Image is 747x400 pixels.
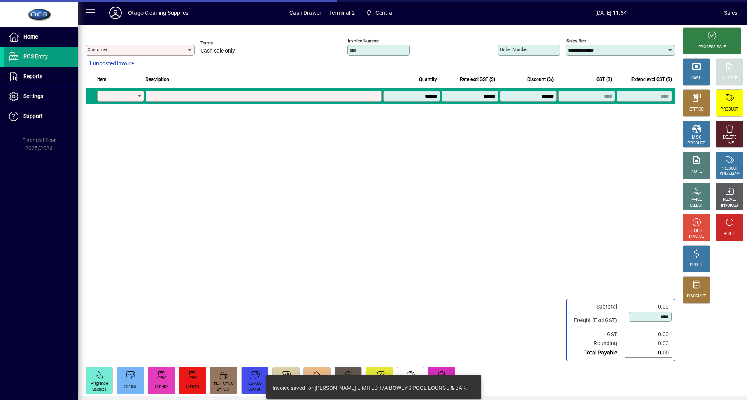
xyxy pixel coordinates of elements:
span: Central [363,6,397,20]
mat-label: Order number [500,47,528,52]
span: Extend excl GST ($) [631,75,672,84]
div: LINE [726,140,733,146]
span: Terms [200,40,247,46]
td: GST [570,330,625,339]
a: Settings [4,87,78,106]
span: Discount (%) [527,75,554,84]
div: CS1421 [186,384,199,390]
div: CASH [691,75,701,81]
span: Cash sale only [200,48,235,54]
span: Settings [23,93,43,99]
div: DELETE [723,135,736,140]
div: JUMBO [248,387,262,393]
button: 1 unposted invoice [86,57,137,71]
td: Subtotal [570,302,625,311]
td: Total Payable [570,348,625,358]
div: CS7006 [248,381,261,387]
td: 0.00 [625,339,672,348]
div: INVOICE [689,234,703,240]
div: Otago Cleaning Supplies [128,7,188,19]
div: PROCESS SALE [698,44,726,50]
span: POS Entry [23,53,48,60]
div: Invoice saved for [PERSON_NAME] LIMITED T/A BOWEY'S POOL LOUNGE & BAR. [272,384,467,392]
a: Reports [4,67,78,86]
mat-label: Customer [88,47,107,52]
mat-label: Invoice number [348,38,379,44]
div: CS1055 [124,384,137,390]
td: 0.00 [625,302,672,311]
div: MISC [692,135,701,140]
a: Home [4,27,78,47]
a: Support [4,107,78,126]
div: Sales [724,7,737,19]
div: PRICE [691,197,702,203]
span: 1 unposted invoice [89,60,134,68]
div: PRODUCT [721,166,738,172]
div: Fragrance [91,381,108,387]
div: NOTE [691,169,701,175]
div: CS1402 [155,384,168,390]
div: DISCOUNT [687,293,706,299]
td: Freight (Excl GST) [570,311,625,330]
div: INVOICES [721,203,738,209]
span: Reports [23,73,42,79]
button: Profile [103,6,128,20]
td: 0.00 [625,348,672,358]
span: Description [146,75,169,84]
span: Cash Drawer [289,7,321,19]
span: [DATE] 11:54 [498,7,724,19]
div: PROFIT [690,262,703,268]
div: EFTPOS [689,107,704,112]
span: Item [97,75,107,84]
mat-label: Sales rep [566,38,586,44]
div: PRODUCT [687,140,705,146]
div: SELECT [690,203,703,209]
div: RESET [724,231,735,237]
div: HOLD [691,228,701,234]
div: SUMMARY [720,172,739,177]
span: Central [375,7,393,19]
div: CHARGE [722,75,737,81]
div: RECALL [723,197,736,203]
span: Quantity [419,75,437,84]
div: Sachets [92,387,106,393]
div: PRODUCT [721,107,738,112]
span: Rate excl GST ($) [460,75,495,84]
span: GST ($) [596,75,612,84]
td: Rounding [570,339,625,348]
div: 2HPDC1 [217,387,231,393]
div: HOT CHOC [214,381,233,387]
span: Terminal 2 [329,7,355,19]
span: Support [23,113,43,119]
span: Home [23,33,38,40]
td: 0.00 [625,330,672,339]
